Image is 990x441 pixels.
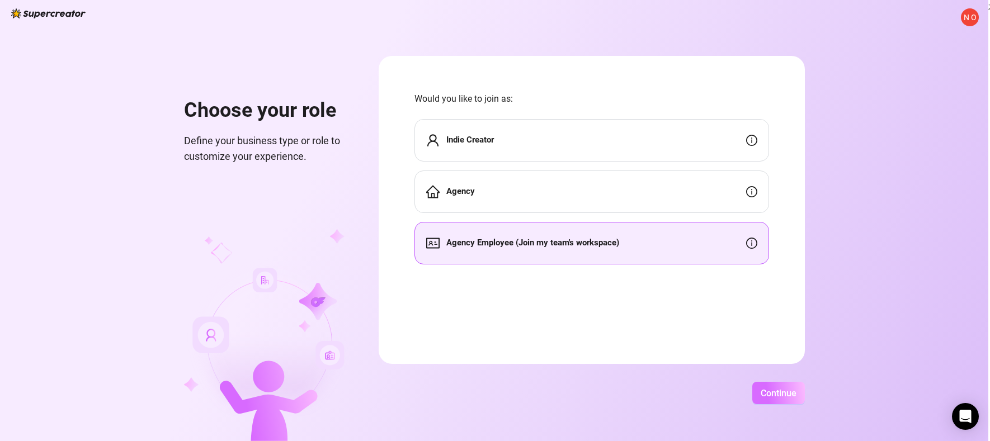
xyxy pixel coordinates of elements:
span: idcard [426,236,440,250]
span: info-circle [746,238,757,249]
span: info-circle [746,186,757,197]
span: Define your business type or role to customize your experience. [184,133,352,165]
h1: Choose your role [184,98,352,123]
button: Continue [752,382,805,404]
span: home [426,185,440,198]
strong: Agency [446,186,475,196]
strong: Indie Creator [446,135,494,145]
span: Would you like to join as: [414,92,769,106]
span: N O [964,11,977,23]
span: user [426,134,440,147]
span: Continue [761,388,796,399]
img: logo [11,8,86,18]
strong: Agency Employee (Join my team's workspace) [446,238,619,248]
div: Open Intercom Messenger [952,403,979,430]
span: info-circle [746,135,757,146]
